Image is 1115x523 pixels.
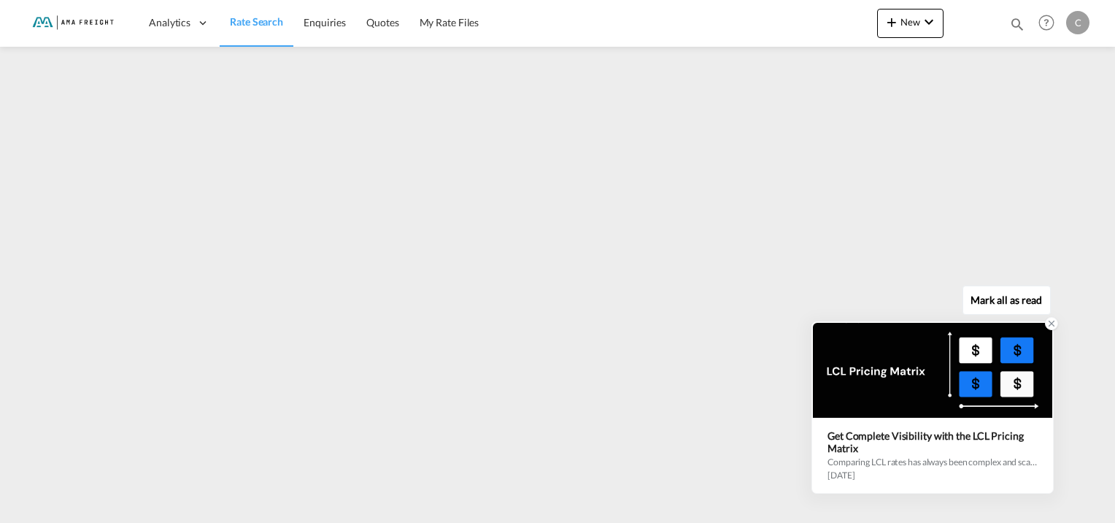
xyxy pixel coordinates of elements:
span: My Rate Files [420,16,479,28]
span: Quotes [366,16,398,28]
md-icon: icon-chevron-down [920,13,938,31]
md-icon: icon-plus 400-fg [883,13,900,31]
span: New [883,16,938,28]
button: icon-plus 400-fgNewicon-chevron-down [877,9,944,38]
div: C [1066,11,1089,34]
span: Help [1034,10,1059,35]
span: Analytics [149,15,190,30]
span: Rate Search [230,15,283,28]
div: Help [1034,10,1066,37]
md-icon: icon-magnify [1009,16,1025,32]
span: Enquiries [304,16,346,28]
div: icon-magnify [1009,16,1025,38]
img: f843cad07f0a11efa29f0335918cc2fb.png [22,7,120,39]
